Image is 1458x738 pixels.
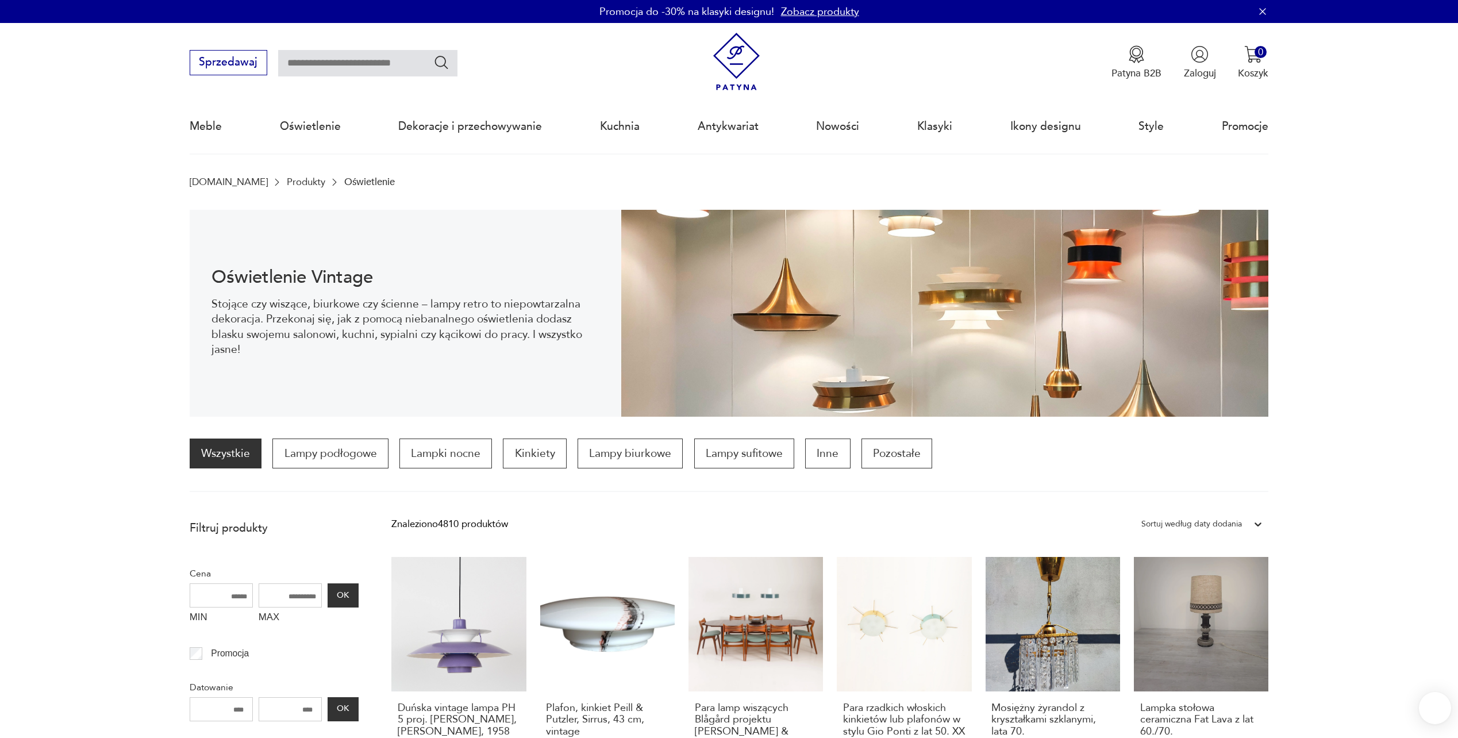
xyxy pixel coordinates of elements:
a: Pozostałe [861,439,932,468]
button: OK [328,697,359,721]
a: Promocje [1222,100,1268,153]
a: Kuchnia [600,100,640,153]
div: Znaleziono 4810 produktów [391,517,508,532]
a: Ikona medaluPatyna B2B [1111,45,1161,80]
img: Ikona koszyka [1244,45,1262,63]
a: Style [1138,100,1164,153]
a: Lampy podłogowe [272,439,388,468]
img: Ikonka użytkownika [1191,45,1209,63]
h3: Duńska vintage lampa PH 5 proj. [PERSON_NAME], [PERSON_NAME], 1958 [398,702,520,737]
a: Meble [190,100,222,153]
label: MIN [190,608,253,629]
h3: Mosiężny żyrandol z kryształkami szklanymi, lata 70. [991,702,1114,737]
a: Inne [805,439,850,468]
a: Klasyki [917,100,952,153]
button: Sprzedawaj [190,50,267,75]
p: Zaloguj [1184,67,1216,80]
iframe: Smartsupp widget button [1419,692,1451,724]
h3: Lampka stołowa ceramiczna Fat Lava z lat 60./70. [1140,702,1263,737]
a: Antykwariat [698,100,759,153]
div: Sortuj według daty dodania [1141,517,1242,532]
a: Lampy biurkowe [578,439,683,468]
a: Nowości [816,100,859,153]
a: Kinkiety [503,439,566,468]
p: Koszyk [1238,67,1268,80]
button: Szukaj [433,54,450,71]
a: Produkty [287,176,325,187]
button: Zaloguj [1184,45,1216,80]
a: Sprzedawaj [190,59,267,68]
a: Dekoracje i przechowywanie [398,100,542,153]
label: MAX [259,608,322,629]
h3: Plafon, kinkiet Peill & Putzler, Sirrus, 43 cm, vintage [546,702,668,737]
a: Wszystkie [190,439,261,468]
button: OK [328,583,359,608]
p: Stojące czy wiszące, biurkowe czy ścienne – lampy retro to niepowtarzalna dekoracja. Przekonaj si... [211,297,599,358]
p: Patyna B2B [1111,67,1161,80]
a: Ikony designu [1010,100,1081,153]
a: Zobacz produkty [781,5,859,19]
p: Oświetlenie [344,176,395,187]
a: Oświetlenie [280,100,341,153]
p: Promocja [211,646,249,661]
p: Promocja do -30% na klasyki designu! [599,5,774,19]
button: 0Koszyk [1238,45,1268,80]
a: Lampki nocne [399,439,492,468]
a: [DOMAIN_NAME] [190,176,268,187]
p: Cena [190,566,359,581]
p: Datowanie [190,680,359,695]
p: Filtruj produkty [190,521,359,536]
button: Patyna B2B [1111,45,1161,80]
img: Patyna - sklep z meblami i dekoracjami vintage [707,33,765,91]
h1: Oświetlenie Vintage [211,269,599,286]
img: Ikona medalu [1128,45,1145,63]
img: Oświetlenie [621,210,1268,417]
div: 0 [1255,46,1267,58]
a: Lampy sufitowe [694,439,794,468]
